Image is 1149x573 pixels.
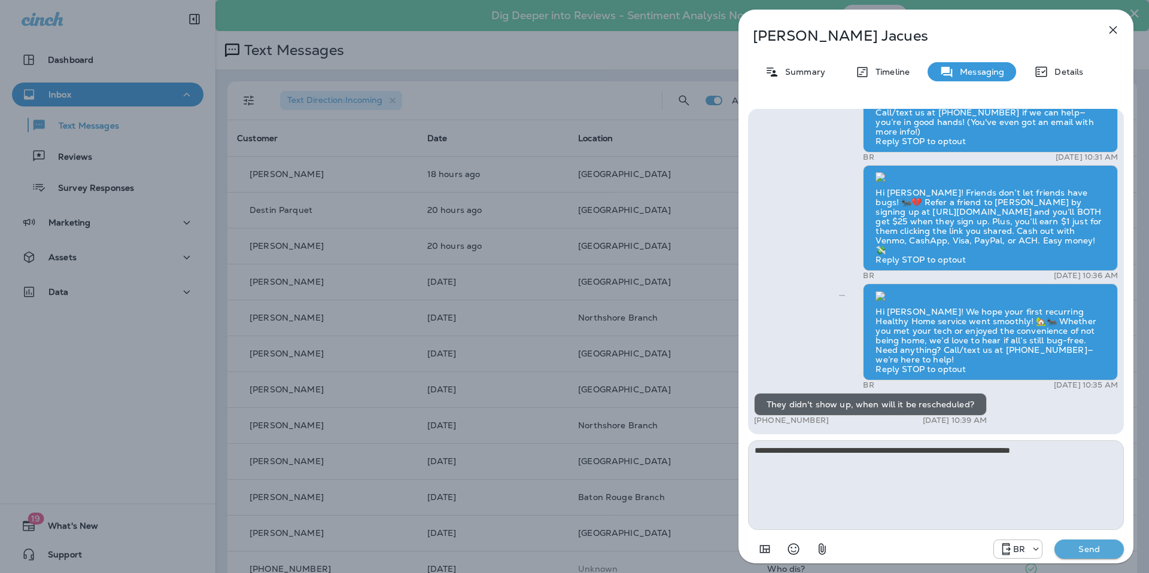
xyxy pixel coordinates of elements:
p: [PERSON_NAME] Jacues [753,28,1080,44]
img: twilio-download [876,291,885,301]
p: BR [1013,544,1025,554]
div: They didn't show up, when will it be rescheduled? [754,393,987,416]
p: Details [1048,67,1083,77]
div: Hi [PERSON_NAME]! Friends don’t let friends have bugs! 🐜💔 Refer a friend to [PERSON_NAME] by sign... [863,165,1118,272]
div: +1 (225) 577-6368 [994,542,1042,556]
p: [DATE] 10:31 AM [1056,153,1118,162]
p: [DATE] 10:35 AM [1054,380,1118,390]
button: Send [1054,540,1124,559]
button: Select an emoji [782,537,805,561]
div: Hi [PERSON_NAME]! We hope your first recurring Healthy Home service went smoothly! 🏡🐜 Whether you... [863,284,1118,380]
p: [DATE] 10:36 AM [1054,271,1118,281]
p: BR [863,271,874,281]
button: Add in a premade template [753,537,777,561]
p: BR [863,153,874,162]
p: Summary [779,67,825,77]
p: Timeline [870,67,910,77]
p: [DATE] 10:39 AM [923,416,987,425]
p: [PHONE_NUMBER] [754,416,829,425]
p: Messaging [954,67,1004,77]
p: Send [1064,544,1114,554]
img: twilio-download [876,172,885,182]
p: BR [863,380,874,390]
span: Sent [839,289,845,300]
